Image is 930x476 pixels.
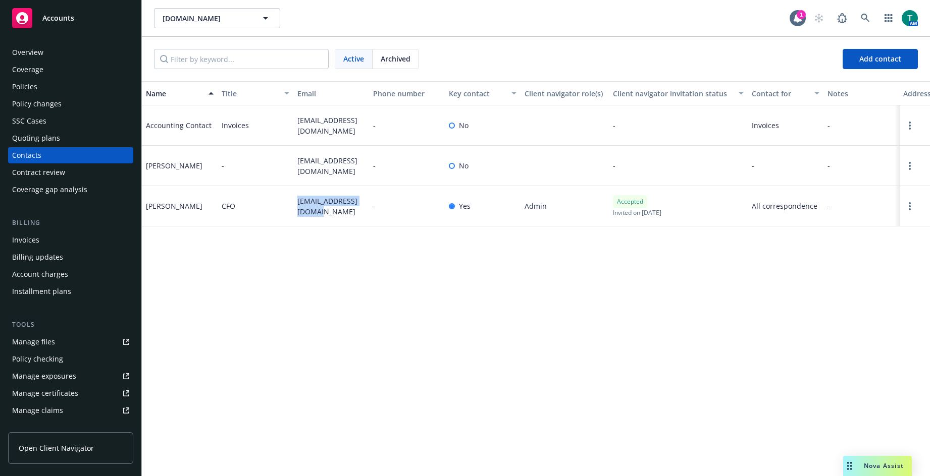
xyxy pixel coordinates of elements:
button: Title [218,81,293,105]
div: Drag to move [843,456,856,476]
div: Coverage [12,62,43,78]
a: Coverage gap analysis [8,182,133,198]
div: Manage exposures [12,368,76,384]
a: Accounts [8,4,133,32]
button: Add contact [843,49,918,69]
a: Billing updates [8,249,133,265]
span: Admin [525,201,547,211]
span: Open Client Navigator [19,443,94,453]
span: Archived [381,53,410,64]
span: Invoices [752,120,819,131]
div: Key contact [449,88,505,99]
div: Installment plans [12,283,71,300]
div: Contract review [12,164,65,181]
a: Installment plans [8,283,133,300]
span: [EMAIL_ADDRESS][DOMAIN_NAME] [297,115,365,136]
span: Add contact [859,54,901,64]
a: Manage claims [8,402,133,419]
div: Notes [828,88,895,99]
div: Email [297,88,365,99]
a: Start snowing [809,8,829,28]
span: - [613,160,615,171]
span: [EMAIL_ADDRESS][DOMAIN_NAME] [297,155,365,176]
button: Contact for [748,81,823,105]
span: Yes [459,201,471,211]
span: Nova Assist [864,461,904,470]
span: - [222,160,224,171]
div: Billing [8,218,133,228]
button: Notes [823,81,899,105]
a: Open options [904,120,916,132]
div: 1 [797,10,806,19]
span: No [459,120,469,131]
span: All correspondence [752,201,819,211]
a: Account charges [8,266,133,282]
div: SSC Cases [12,113,46,129]
div: Coverage gap analysis [12,182,87,198]
span: - [373,160,376,171]
div: Phone number [373,88,441,99]
img: photo [902,10,918,26]
span: Invited on [DATE] [613,208,661,217]
a: Quoting plans [8,130,133,146]
div: Billing updates [12,249,63,265]
a: Manage files [8,334,133,350]
span: - [828,160,830,171]
div: Client navigator role(s) [525,88,605,99]
span: Invoices [222,120,249,131]
div: Quoting plans [12,130,60,146]
span: - [752,160,754,171]
a: Manage BORs [8,420,133,436]
div: Policy checking [12,351,63,367]
span: - [828,120,830,131]
button: Email [293,81,369,105]
span: No [459,160,469,171]
span: - [373,120,376,131]
a: Switch app [879,8,899,28]
a: Report a Bug [832,8,852,28]
div: Accounting Contact [146,120,212,131]
a: Overview [8,44,133,61]
button: Client navigator invitation status [609,81,748,105]
span: Active [343,53,364,64]
div: [PERSON_NAME] [146,201,202,211]
div: Manage certificates [12,385,78,401]
span: - [613,120,615,131]
a: Contract review [8,164,133,181]
div: Policy changes [12,96,62,112]
span: [EMAIL_ADDRESS][DOMAIN_NAME] [297,196,365,217]
div: Overview [12,44,43,61]
div: Manage claims [12,402,63,419]
a: Policy checking [8,351,133,367]
span: CFO [222,201,235,211]
span: Accounts [42,14,74,22]
div: Tools [8,320,133,330]
button: Name [142,81,218,105]
div: Contact for [752,88,808,99]
span: - [373,201,376,211]
span: - [828,201,830,211]
a: Open options [904,200,916,212]
a: Policies [8,79,133,95]
div: Invoices [12,232,39,248]
span: [DOMAIN_NAME] [163,13,250,24]
button: Nova Assist [843,456,912,476]
a: Open options [904,160,916,172]
div: Client navigator invitation status [613,88,733,99]
a: Manage certificates [8,385,133,401]
a: Coverage [8,62,133,78]
span: Accepted [617,197,643,206]
button: [DOMAIN_NAME] [154,8,280,28]
a: Manage exposures [8,368,133,384]
div: Manage BORs [12,420,60,436]
a: SSC Cases [8,113,133,129]
a: Search [855,8,875,28]
button: Client navigator role(s) [521,81,609,105]
button: Phone number [369,81,445,105]
div: Title [222,88,278,99]
div: Policies [12,79,37,95]
div: Name [146,88,202,99]
a: Contacts [8,147,133,163]
div: [PERSON_NAME] [146,160,202,171]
